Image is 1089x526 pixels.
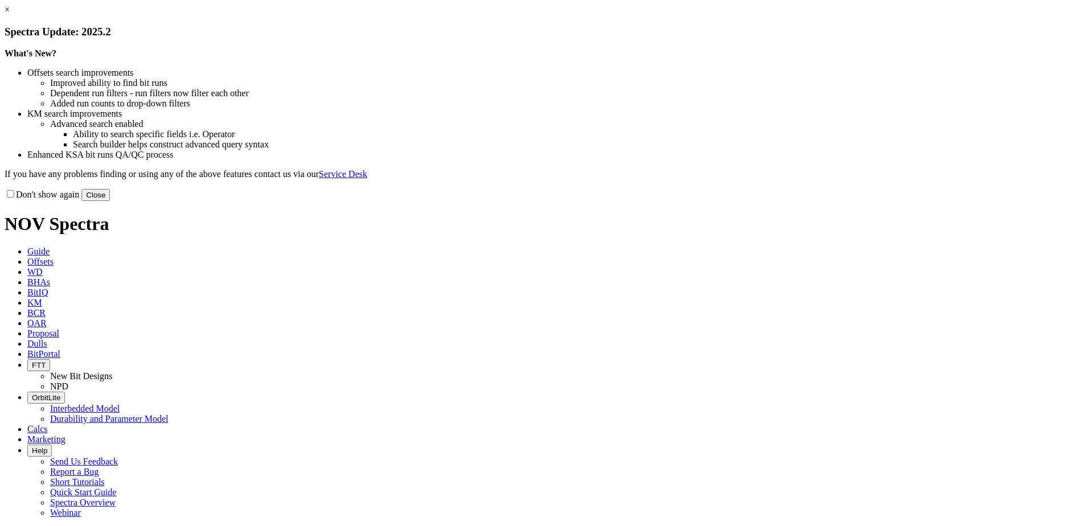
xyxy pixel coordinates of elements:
span: Proposal [27,328,59,338]
span: Offsets [27,257,54,266]
li: KM search improvements [27,109,1084,119]
a: Interbedded Model [50,404,120,413]
span: OAR [27,318,47,328]
a: Durability and Parameter Model [50,414,169,424]
a: Spectra Overview [50,498,116,507]
span: KM [27,298,42,307]
button: Close [81,189,110,201]
a: NPD [50,381,68,391]
span: BitIQ [27,287,48,297]
p: If you have any problems finding or using any of the above features contact us via our [5,169,1084,179]
span: FTT [32,361,46,369]
span: BCR [27,308,46,318]
a: Quick Start Guide [50,487,116,497]
li: Offsets search improvements [27,68,1084,78]
a: Short Tutorials [50,477,105,487]
li: Search builder helps construct advanced query syntax [73,139,1084,150]
a: Service Desk [319,169,367,179]
span: Guide [27,246,50,256]
span: BitPortal [27,349,60,359]
span: Calcs [27,424,48,434]
h1: NOV Spectra [5,213,1084,235]
span: WD [27,267,43,277]
span: Dulls [27,339,47,348]
li: Advanced search enabled [50,119,1084,129]
a: × [5,5,10,14]
span: OrbitLite [32,393,60,402]
li: Ability to search specific fields i.e. Operator [73,129,1084,139]
li: Improved ability to find bit runs [50,78,1084,88]
a: New Bit Designs [50,371,112,381]
li: Dependent run filters - run filters now filter each other [50,88,1084,98]
strong: What's New? [5,48,56,58]
label: Don't show again [5,190,79,199]
a: Report a Bug [50,467,99,476]
a: Send Us Feedback [50,457,118,466]
li: Added run counts to drop-down filters [50,98,1084,109]
a: Webinar [50,508,81,517]
input: Don't show again [7,190,14,198]
span: Help [32,446,47,455]
h3: Spectra Update: 2025.2 [5,26,1084,38]
span: BHAs [27,277,50,287]
span: Marketing [27,434,65,444]
li: Enhanced KSA bit runs QA/QC process [27,150,1084,160]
